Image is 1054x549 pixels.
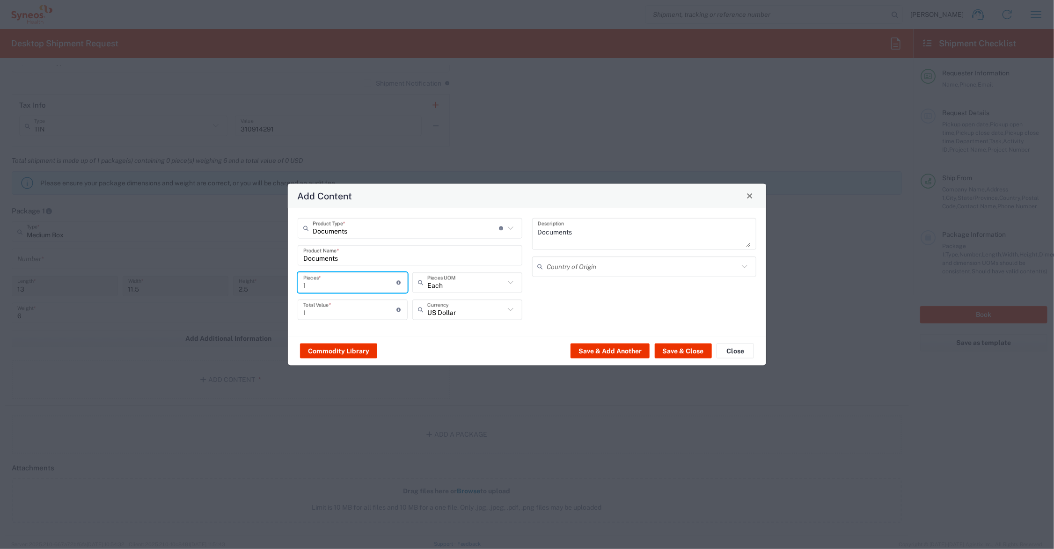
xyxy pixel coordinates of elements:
[298,189,352,203] h4: Add Content
[300,344,377,359] button: Commodity Library
[743,189,756,202] button: Close
[717,344,754,359] button: Close
[571,344,650,359] button: Save & Add Another
[655,344,712,359] button: Save & Close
